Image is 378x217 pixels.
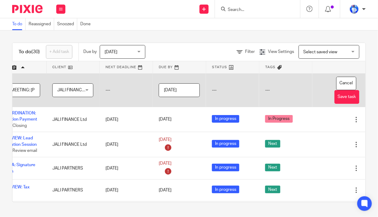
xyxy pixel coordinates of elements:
[265,164,280,171] span: Next
[336,77,356,90] button: Cancel
[57,18,77,30] a: Snoozed
[159,83,200,97] input: Pick a date
[159,138,172,142] span: [DATE]
[303,50,338,54] span: Select saved view
[265,115,293,123] span: In Progress
[99,73,153,107] td: ---
[12,18,26,30] a: To do
[159,188,172,192] span: [DATE]
[212,140,239,148] span: In progress
[245,50,255,54] span: Filter
[19,49,40,55] h1: To do
[206,73,259,107] td: ---
[46,107,99,132] td: JALI FINANCE Ltd
[57,88,92,92] span: JALI FINANCE Ltd
[159,161,172,166] span: [DATE]
[46,157,99,180] td: JALI PARTNERS
[227,7,282,13] input: Search
[99,132,153,157] td: [DATE]
[335,90,359,104] button: Save task
[268,50,294,54] span: View Settings
[99,107,153,132] td: [DATE]
[212,115,239,123] span: In progress
[265,140,280,148] span: Next
[259,73,312,107] td: ---
[212,186,239,193] span: In progress
[349,4,359,14] img: WhatsApp%20Image%202022-01-17%20at%2010.26.43%20PM.jpeg
[46,132,99,157] td: JALI FINANCE Ltd
[265,186,280,193] span: Next
[83,49,97,55] p: Due by
[265,65,276,69] span: Tags
[99,157,153,180] td: [DATE]
[99,180,153,201] td: [DATE]
[31,49,40,54] span: (30)
[159,117,172,122] span: [DATE]
[46,180,99,201] td: JALI PARTNERS
[46,45,72,59] a: + Add task
[80,18,94,30] a: Done
[29,18,54,30] a: Reassigned
[212,164,239,171] span: In progress
[105,50,117,54] span: [DATE]
[12,5,43,13] img: Pixie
